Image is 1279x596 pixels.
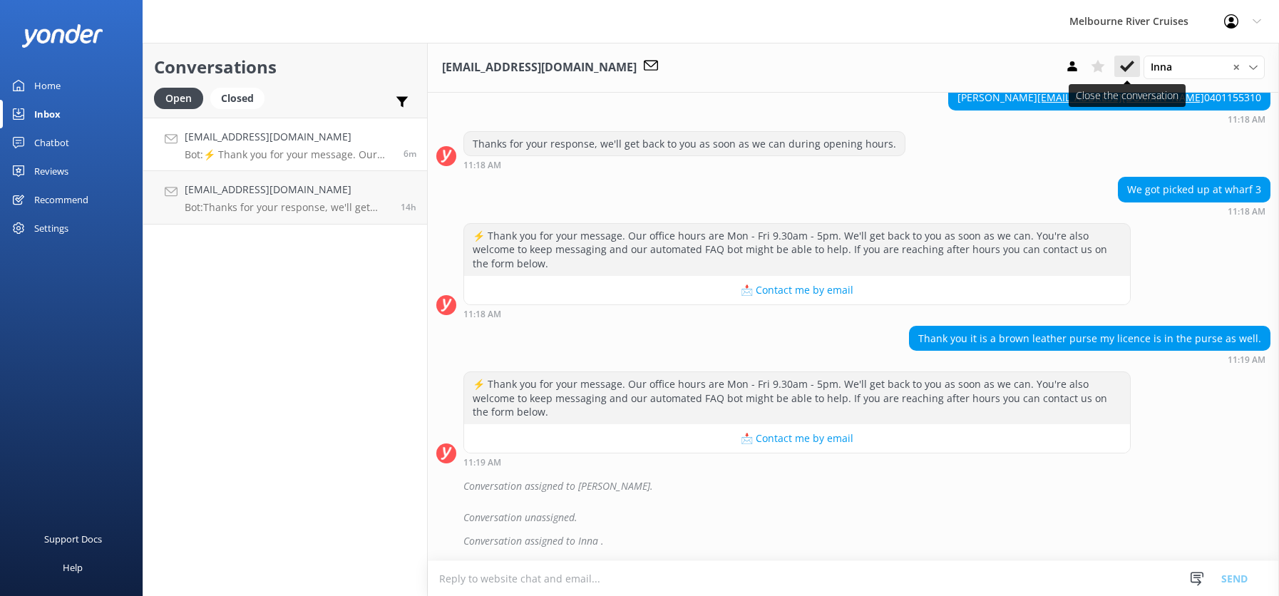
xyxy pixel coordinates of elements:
div: ⚡ Thank you for your message. Our office hours are Mon - Fri 9.30am - 5pm. We'll get back to you ... [464,224,1130,276]
div: Conversation assigned to Inna . [463,529,1270,553]
div: Sep 03 2025 11:19am (UTC +10:00) Australia/Sydney [463,457,1131,467]
div: Sep 03 2025 11:18am (UTC +10:00) Australia/Sydney [463,309,1131,319]
div: 2025-09-03T01:23:37.173 [436,529,1270,553]
div: Sep 03 2025 11:19am (UTC +10:00) Australia/Sydney [909,354,1270,364]
span: ✕ [1233,61,1240,74]
div: Sep 03 2025 11:18am (UTC +10:00) Australia/Sydney [948,114,1270,124]
div: Conversation unassigned. [463,505,1270,530]
a: [EMAIL_ADDRESS][DOMAIN_NAME]Bot:⚡ Thank you for your message. Our office hours are Mon - Fri 9.30... [143,118,427,171]
div: Thank you it is a brown leather purse my licence is in the purse as well. [910,327,1270,351]
div: 2025-09-03T01:23:33.942 [436,505,1270,530]
a: Closed [210,90,272,106]
h3: [EMAIL_ADDRESS][DOMAIN_NAME] [442,58,637,77]
div: Settings [34,214,68,242]
button: 📩 Contact me by email [464,276,1130,304]
div: Recommend [34,185,88,214]
img: yonder-white-logo.png [21,24,103,48]
p: Bot: Thanks for your response, we'll get back to you as soon as we can during opening hours. [185,201,390,214]
h4: [EMAIL_ADDRESS][DOMAIN_NAME] [185,182,390,197]
div: Open [154,88,203,109]
a: [EMAIL_ADDRESS][DOMAIN_NAME]Bot:Thanks for your response, we'll get back to you as soon as we can... [143,171,427,225]
span: Sep 02 2025 08:54pm (UTC +10:00) Australia/Sydney [401,201,416,213]
div: Reviews [34,157,68,185]
div: Assign User [1144,56,1265,78]
h4: [EMAIL_ADDRESS][DOMAIN_NAME] [185,129,393,145]
span: Sep 03 2025 11:19am (UTC +10:00) Australia/Sydney [404,148,416,160]
strong: 11:18 AM [463,161,501,170]
h2: Conversations [154,53,416,81]
span: Inna [1151,59,1181,75]
div: Home [34,71,61,100]
div: Help [63,553,83,582]
div: ⚡ Thank you for your message. Our office hours are Mon - Fri 9.30am - 5pm. We'll get back to you ... [464,372,1130,424]
div: Support Docs [44,525,102,553]
div: Inbox [34,100,61,128]
div: Thanks for your response, we'll get back to you as soon as we can during opening hours. [464,132,905,156]
div: We got picked up at wharf 3 [1119,178,1270,202]
strong: 11:18 AM [1228,115,1265,124]
div: Sep 03 2025 11:18am (UTC +10:00) Australia/Sydney [463,160,905,170]
strong: 11:19 AM [1228,356,1265,364]
button: 📩 Contact me by email [464,424,1130,453]
strong: 11:19 AM [463,458,501,467]
a: [EMAIL_ADDRESS][DOMAIN_NAME] [1037,91,1204,104]
div: Conversation assigned to [PERSON_NAME]. [463,474,1270,498]
p: Bot: ⚡ Thank you for your message. Our office hours are Mon - Fri 9.30am - 5pm. We'll get back to... [185,148,393,161]
div: Chatbot [34,128,69,157]
div: Sep 03 2025 11:18am (UTC +10:00) Australia/Sydney [1118,206,1270,216]
strong: 11:18 AM [463,310,501,319]
div: Closed [210,88,264,109]
div: 2025-09-03T01:22:48.413 [436,474,1270,498]
a: Open [154,90,210,106]
strong: 11:18 AM [1228,207,1265,216]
